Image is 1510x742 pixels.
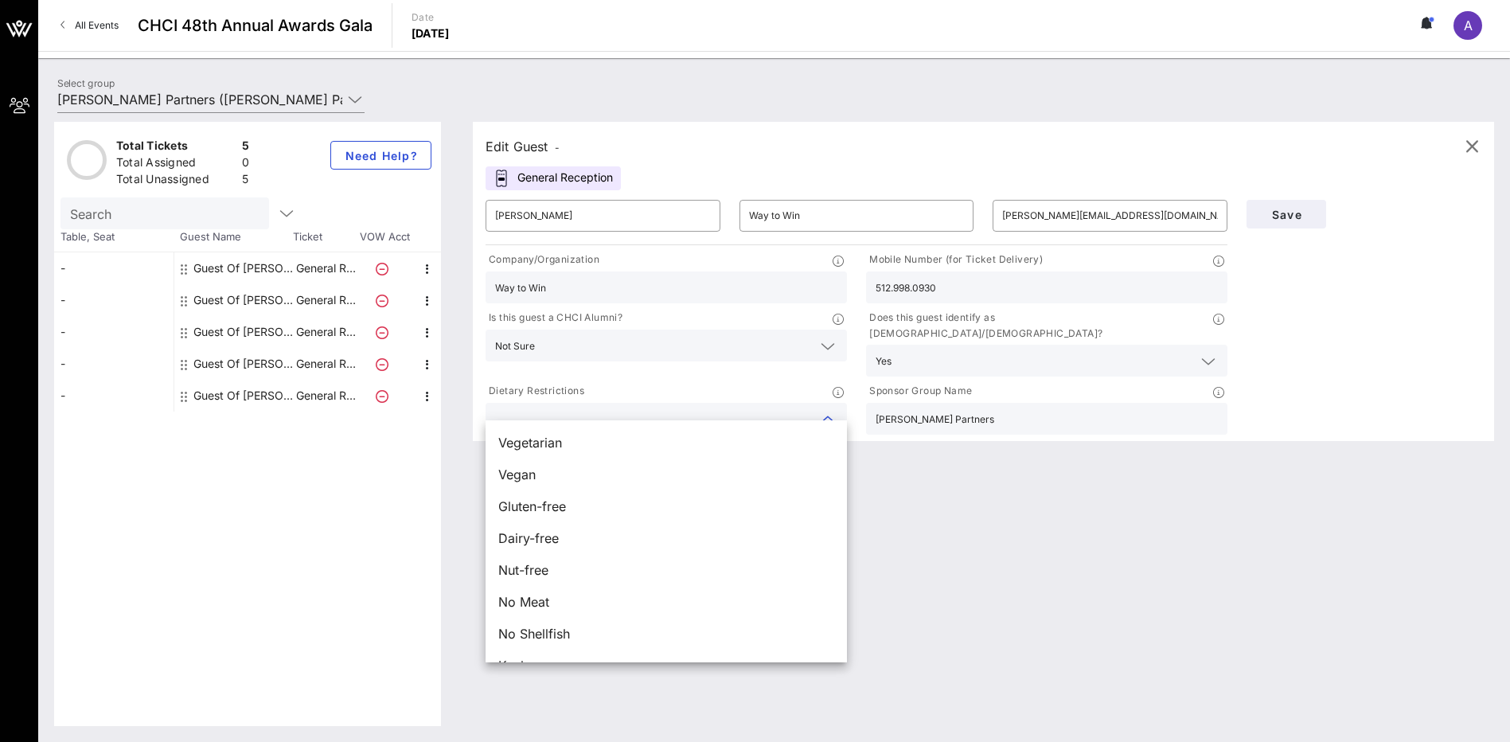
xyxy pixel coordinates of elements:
div: Guest Of Forbes Tate Partners [193,284,294,316]
div: Total Assigned [116,154,236,174]
div: Guest Of Forbes Tate Partners [193,316,294,348]
span: Save [1259,208,1313,221]
div: - [54,252,174,284]
div: Total Unassigned [116,171,236,191]
div: Total Tickets [116,138,236,158]
p: [DATE] [412,25,450,41]
span: Kosher [498,656,540,675]
a: All Events [51,13,128,38]
span: Vegan [498,465,536,484]
p: General R… [294,252,357,284]
button: Need Help? [330,141,431,170]
div: Not Sure [495,341,535,352]
div: Yes [876,356,892,367]
div: A [1453,11,1482,40]
span: Gluten-free [498,497,566,516]
div: - [54,348,174,380]
span: A [1464,18,1473,33]
p: Mobile Number (for Ticket Delivery) [866,252,1043,268]
div: 0 [242,154,249,174]
p: Does this guest identify as [DEMOGRAPHIC_DATA]/[DEMOGRAPHIC_DATA]? [866,310,1213,342]
p: General R… [294,284,357,316]
p: Sponsor Group Name [866,383,972,400]
span: All Events [75,19,119,31]
p: Date [412,10,450,25]
div: - [54,316,174,348]
span: Vegetarian [498,433,562,452]
span: Ticket [293,229,357,245]
p: General R… [294,348,357,380]
span: - [555,142,560,154]
input: First Name* [495,203,711,228]
div: General Reception [486,166,621,190]
span: Need Help? [344,149,418,162]
span: Nut-free [498,560,548,580]
span: VOW Acct [357,229,412,245]
div: Guest Of Forbes Tate Partners [193,348,294,380]
span: Dairy-free [498,529,559,548]
input: Email* [1002,203,1218,228]
input: Last Name* [749,203,965,228]
p: General R… [294,316,357,348]
p: Is this guest a CHCI Alumni? [486,310,622,326]
div: 5 [242,138,249,158]
div: - [54,284,174,316]
p: Company/Organization [486,252,599,268]
div: Yes [866,345,1227,377]
div: Not Sure [486,330,847,361]
span: Table, Seat [54,229,174,245]
button: Save [1247,200,1326,228]
span: CHCI 48th Annual Awards Gala [138,14,373,37]
div: - [54,380,174,412]
label: Select group [57,77,115,89]
div: Guest Of Forbes Tate Partners [193,252,294,284]
span: Guest Name [174,229,293,245]
div: Guest Of Forbes Tate Partners [193,380,294,412]
div: 5 [242,171,249,191]
span: No Shellfish [498,624,570,643]
p: Dietary Restrictions [486,383,584,400]
div: Edit Guest [486,135,560,158]
p: General R… [294,380,357,412]
span: No Meat [498,592,549,611]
